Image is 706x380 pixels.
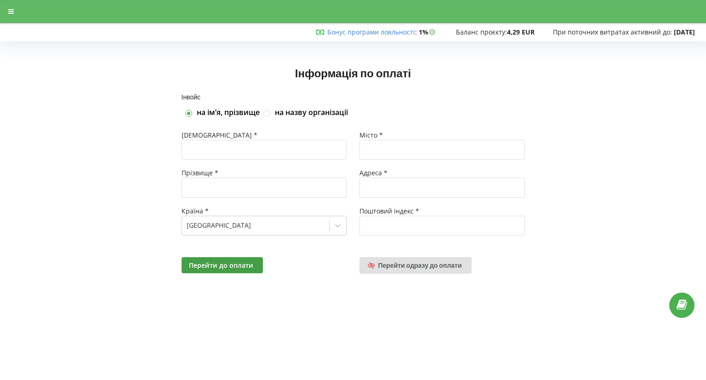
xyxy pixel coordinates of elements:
span: Країна * [182,207,209,215]
span: Інвойс [182,93,201,101]
span: Місто * [359,131,383,139]
span: [DEMOGRAPHIC_DATA] * [182,131,257,139]
span: Прізвище * [182,168,218,177]
span: При поточних витратах активний до: [553,28,672,36]
strong: 4,29 EUR [507,28,535,36]
a: Перейти одразу до оплати [359,257,472,274]
span: Адреса * [359,168,387,177]
span: Перейти одразу до оплати [378,261,462,269]
span: : [327,28,417,36]
button: Перейти до оплати [182,257,263,273]
label: на назву організації [275,108,348,118]
span: Перейти до оплати [189,261,253,270]
span: Баланс проєкту: [456,28,507,36]
label: на імʼя, прізвище [197,108,260,118]
strong: 1% [419,28,438,36]
span: Поштовий індекс * [359,207,419,215]
a: Бонус програми лояльності [327,28,415,36]
strong: [DATE] [674,28,695,36]
span: Інформація по оплаті [295,66,411,80]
